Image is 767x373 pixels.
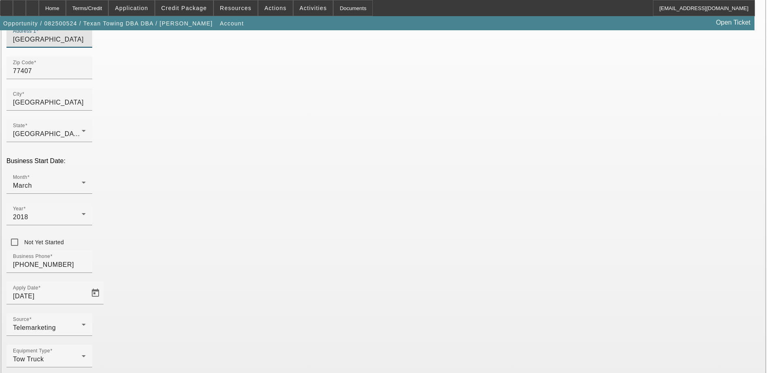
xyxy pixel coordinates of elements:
[214,0,258,16] button: Resources
[13,214,28,220] span: 2018
[109,0,154,16] button: Application
[23,238,64,246] label: Not Yet Started
[713,16,754,29] a: Open Ticket
[87,285,104,301] button: Open calendar
[13,324,56,331] span: Telemarketing
[294,0,333,16] button: Activities
[13,254,50,259] mat-label: Business Phone
[220,5,251,11] span: Resources
[13,348,50,354] mat-label: Equipment Type
[115,5,148,11] span: Application
[13,29,36,34] mat-label: Address 1
[13,317,29,322] mat-label: Source
[300,5,327,11] span: Activities
[13,206,23,212] mat-label: Year
[13,60,34,65] mat-label: Zip Code
[13,123,25,128] mat-label: State
[6,157,761,165] p: Business Start Date:
[220,20,244,27] span: Account
[13,182,32,189] span: March
[13,130,84,137] span: [GEOGRAPHIC_DATA]
[13,175,27,180] mat-label: Month
[3,20,213,27] span: Opportunity / 082500524 / Texan Towing DBA DBA / [PERSON_NAME]
[13,92,22,97] mat-label: City
[258,0,293,16] button: Actions
[13,285,38,291] mat-label: Apply Date
[155,0,213,16] button: Credit Package
[13,356,44,363] span: Tow Truck
[218,16,246,31] button: Account
[264,5,287,11] span: Actions
[161,5,207,11] span: Credit Package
